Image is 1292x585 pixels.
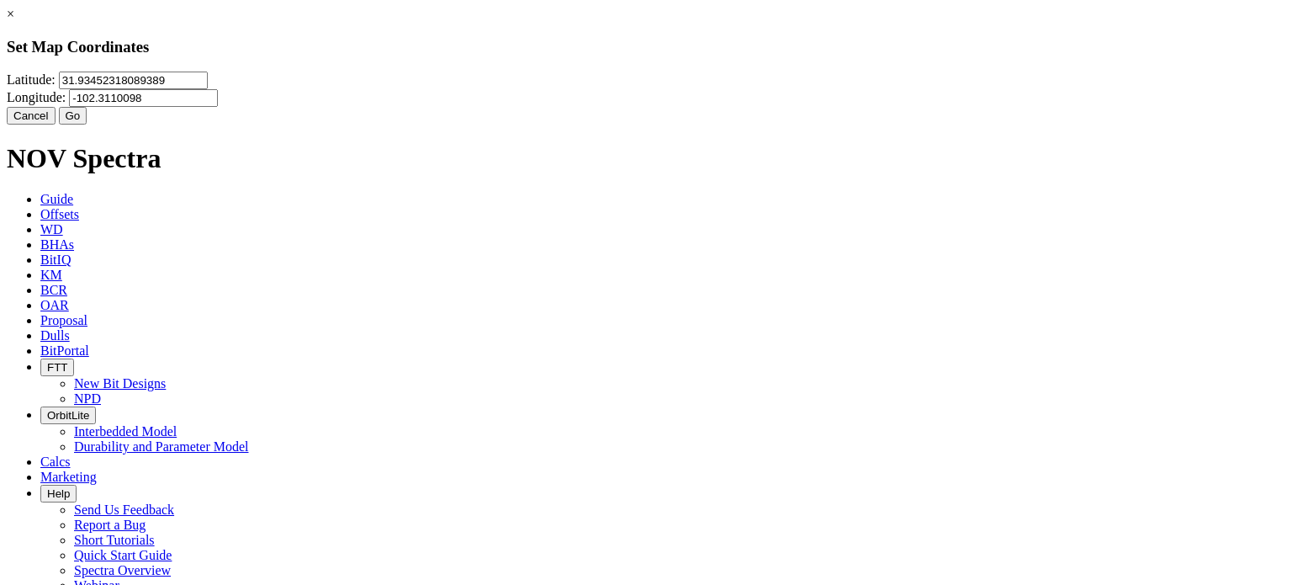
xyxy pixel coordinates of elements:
span: KM [40,268,62,282]
span: BitPortal [40,343,89,358]
a: × [7,7,14,21]
span: WD [40,222,63,237]
label: Latitude: [7,72,56,87]
a: Short Tutorials [74,533,155,547]
span: Marketing [40,470,97,484]
button: Go [59,107,87,125]
a: New Bit Designs [74,376,166,391]
span: BitIQ [40,253,71,267]
span: BHAs [40,237,74,252]
span: Calcs [40,455,71,469]
span: Dulls [40,328,70,343]
span: Help [47,487,70,500]
a: NPD [74,391,101,406]
span: Guide [40,192,73,206]
a: Send Us Feedback [74,503,174,517]
h1: NOV Spectra [7,143,1285,174]
h3: Set Map Coordinates [7,38,1285,56]
a: Report a Bug [74,518,146,532]
span: OrbitLite [47,409,89,422]
a: Spectra Overview [74,563,171,577]
button: Cancel [7,107,56,125]
label: Longitude: [7,90,66,104]
span: OAR [40,298,69,312]
span: FTT [47,361,67,374]
span: BCR [40,283,67,297]
span: Offsets [40,207,79,221]
a: Interbedded Model [74,424,177,439]
span: Proposal [40,313,87,327]
a: Durability and Parameter Model [74,439,249,454]
a: Quick Start Guide [74,548,172,562]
